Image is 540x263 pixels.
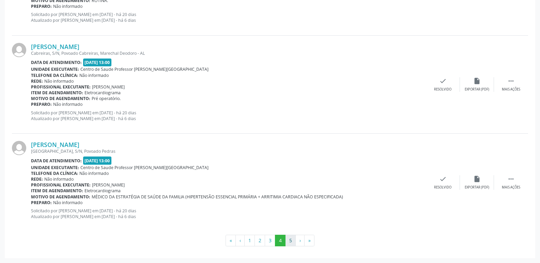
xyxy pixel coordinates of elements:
[80,165,209,170] span: Centro de Saude Professor [PERSON_NAME][GEOGRAPHIC_DATA]
[31,208,426,219] p: Solicitado por [PERSON_NAME] em [DATE] - há 20 dias Atualizado por [PERSON_NAME] em [DATE] - há 6...
[465,87,489,92] div: Exportar (PDF)
[12,43,26,57] img: img
[31,96,90,101] b: Motivo de agendamento:
[265,235,275,246] button: Go to page 3
[44,78,74,84] span: Não informado
[254,235,265,246] button: Go to page 2
[31,66,79,72] b: Unidade executante:
[31,78,43,84] b: Rede:
[44,176,74,182] span: Não informado
[31,200,52,206] b: Preparo:
[31,170,78,176] b: Telefone da clínica:
[83,157,112,164] span: [DATE] 13:00
[235,235,245,246] button: Go to previous page
[53,3,82,9] span: Não informado
[92,182,125,188] span: [PERSON_NAME]
[31,158,82,164] b: Data de atendimento:
[473,77,481,85] i: insert_drive_file
[31,60,82,65] b: Data de atendimento:
[31,3,52,9] b: Preparo:
[285,235,296,246] button: Go to page 5
[304,235,314,246] button: Go to last page
[275,235,286,246] button: Go to page 4
[84,188,121,194] span: Eletrocardiograma
[31,43,79,50] a: [PERSON_NAME]
[434,185,451,190] div: Resolvido
[80,66,209,72] span: Centro de Saude Professor [PERSON_NAME][GEOGRAPHIC_DATA]
[79,72,109,78] span: Não informado
[465,185,489,190] div: Exportar (PDF)
[92,194,343,200] span: MÉDICO DA ESTRATÉGIA DE SAÚDE DA FAMILIA (HIPERTENSÃO ESSENCIAL PRIMÁRIA + ARRITIMIA CARDIACA NÃO...
[12,235,528,246] ul: Pagination
[12,141,26,155] img: img
[31,194,90,200] b: Motivo de agendamento:
[31,84,91,90] b: Profissional executante:
[83,59,112,66] span: [DATE] 13:00
[507,77,515,85] i: 
[79,170,109,176] span: Não informado
[244,235,255,246] button: Go to page 1
[31,165,79,170] b: Unidade executante:
[31,141,79,148] a: [PERSON_NAME]
[434,87,451,92] div: Resolvido
[31,148,426,154] div: [GEOGRAPHIC_DATA], S/N, Povoado Pedras
[53,200,82,206] span: Não informado
[84,90,121,96] span: Eletrocardiograma
[502,87,520,92] div: Mais ações
[53,101,82,107] span: Não informado
[295,235,305,246] button: Go to next page
[473,175,481,183] i: insert_drive_file
[502,185,520,190] div: Mais ações
[92,84,125,90] span: [PERSON_NAME]
[31,188,83,194] b: Item de agendamento:
[92,96,121,101] span: Pré operatório.
[31,182,91,188] b: Profissional executante:
[31,90,83,96] b: Item de agendamento:
[507,175,515,183] i: 
[31,50,426,56] div: Cabreiras, S/N, Povoado Cabreiras, Marechal Deodoro - AL
[31,110,426,121] p: Solicitado por [PERSON_NAME] em [DATE] - há 20 dias Atualizado por [PERSON_NAME] em [DATE] - há 6...
[439,175,447,183] i: check
[226,235,236,246] button: Go to first page
[31,12,426,23] p: Solicitado por [PERSON_NAME] em [DATE] - há 20 dias Atualizado por [PERSON_NAME] em [DATE] - há 6...
[31,101,52,107] b: Preparo:
[31,72,78,78] b: Telefone da clínica:
[439,77,447,85] i: check
[31,176,43,182] b: Rede:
